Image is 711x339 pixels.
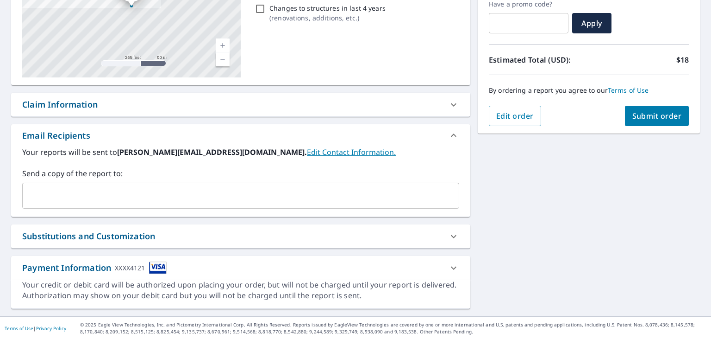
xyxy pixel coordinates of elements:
[676,54,689,65] p: $18
[216,38,230,52] a: Current Level 17, Zoom In
[580,18,604,28] span: Apply
[22,168,459,179] label: Send a copy of the report to:
[22,280,459,301] div: Your credit or debit card will be authorized upon placing your order, but will not be charged unt...
[22,230,155,243] div: Substitutions and Customization
[489,54,589,65] p: Estimated Total (USD):
[11,256,470,280] div: Payment InformationXXXX4121cardImage
[149,262,167,274] img: cardImage
[80,321,706,335] p: © 2025 Eagle View Technologies, Inc. and Pictometry International Corp. All Rights Reserved. Repo...
[5,326,66,331] p: |
[216,52,230,66] a: Current Level 17, Zoom Out
[11,224,470,248] div: Substitutions and Customization
[572,13,611,33] button: Apply
[496,111,534,121] span: Edit order
[11,124,470,147] div: Email Recipients
[608,86,649,95] a: Terms of Use
[22,147,459,158] label: Your reports will be sent to
[117,147,307,157] b: [PERSON_NAME][EMAIL_ADDRESS][DOMAIN_NAME].
[5,325,33,332] a: Terms of Use
[269,13,386,23] p: ( renovations, additions, etc. )
[489,106,541,126] button: Edit order
[11,93,470,116] div: Claim Information
[22,262,167,274] div: Payment Information
[489,86,689,95] p: By ordering a report you agree to our
[632,111,682,121] span: Submit order
[307,147,396,157] a: EditContactInfo
[115,262,145,274] div: XXXX4121
[269,3,386,13] p: Changes to structures in last 4 years
[22,129,90,142] div: Email Recipients
[36,325,66,332] a: Privacy Policy
[22,98,98,111] div: Claim Information
[625,106,689,126] button: Submit order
